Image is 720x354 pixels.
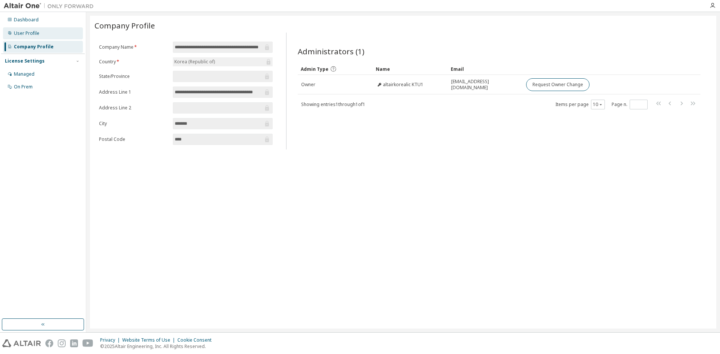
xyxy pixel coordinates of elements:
span: Showing entries 1 through 1 of 1 [301,101,365,108]
div: Email [451,63,520,75]
div: License Settings [5,58,45,64]
span: Page n. [612,100,648,109]
img: instagram.svg [58,339,66,347]
span: altairkorealic KTU1 [383,82,423,88]
img: facebook.svg [45,339,53,347]
span: Owner [301,82,315,88]
div: Company Profile [14,44,54,50]
label: State/Province [99,73,168,79]
label: Company Name [99,44,168,50]
label: City [99,121,168,127]
span: Company Profile [94,20,155,31]
label: Address Line 2 [99,105,168,111]
button: Request Owner Change [526,78,589,91]
span: Administrators (1) [298,46,364,57]
img: linkedin.svg [70,339,78,347]
p: © 2025 Altair Engineering, Inc. All Rights Reserved. [100,343,216,350]
div: Dashboard [14,17,39,23]
button: 10 [593,102,603,108]
label: Country [99,59,168,65]
div: Korea (Republic of) [173,58,216,66]
span: Admin Type [301,66,328,72]
label: Address Line 1 [99,89,168,95]
div: Korea (Republic of) [173,57,273,66]
div: User Profile [14,30,39,36]
div: Managed [14,71,34,77]
span: [EMAIL_ADDRESS][DOMAIN_NAME] [451,79,519,91]
label: Postal Code [99,136,168,142]
div: Privacy [100,337,122,343]
img: Altair One [4,2,97,10]
img: youtube.svg [82,339,93,347]
img: altair_logo.svg [2,339,41,347]
span: Items per page [555,100,605,109]
div: On Prem [14,84,33,90]
div: Website Terms of Use [122,337,177,343]
div: Cookie Consent [177,337,216,343]
div: Name [376,63,445,75]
